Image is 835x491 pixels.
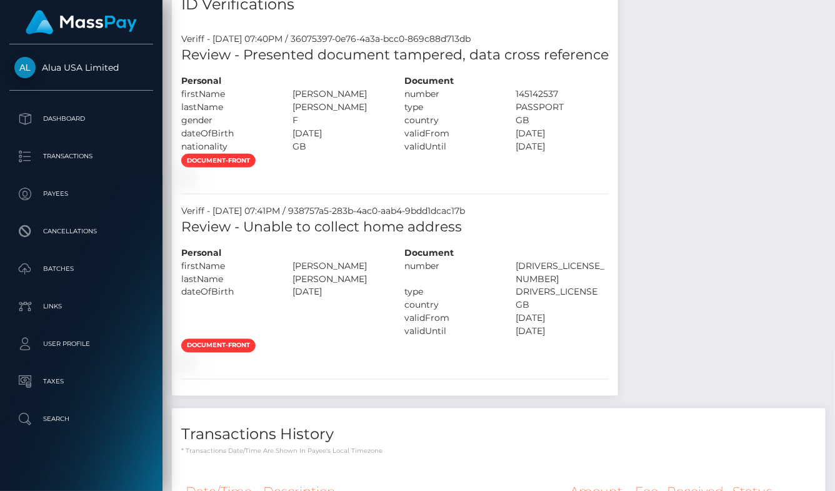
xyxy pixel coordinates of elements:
a: Taxes [9,366,153,397]
div: [PERSON_NAME] [284,273,396,286]
a: Search [9,403,153,435]
div: GB [284,140,396,153]
div: Veriff - [DATE] 07:41PM / 938757a5-283b-4ac0-aab4-9bdd1dcac17b [172,205,618,218]
p: Cancellations [14,222,148,241]
div: country [395,299,507,312]
p: User Profile [14,335,148,353]
strong: Personal [181,247,221,258]
div: DRIVERS_LICENSE [507,286,619,299]
a: Cancellations [9,216,153,247]
div: [DATE] [284,286,396,299]
div: number [395,88,507,101]
p: Links [14,297,148,316]
div: validFrom [395,127,507,140]
strong: Personal [181,75,221,86]
div: country [395,114,507,127]
div: dateOfBirth [172,286,284,299]
p: Transactions [14,147,148,166]
h5: Review - Unable to collect home address [181,218,609,237]
div: [DATE] [284,127,396,140]
div: [DATE] [507,325,619,338]
div: [PERSON_NAME] [284,88,396,101]
a: Dashboard [9,103,153,134]
div: number [395,260,507,286]
div: 145142537 [507,88,619,101]
div: validUntil [395,325,507,338]
div: firstName [172,88,284,101]
div: gender [172,114,284,127]
div: F [284,114,396,127]
div: GB [507,114,619,127]
h5: Review - Presented document tampered, data cross reference [181,46,609,65]
p: Taxes [14,372,148,391]
div: type [395,286,507,299]
span: document-front [181,339,256,353]
img: MassPay Logo [26,10,137,34]
div: lastName [172,273,284,286]
img: e2e3a0b8-8cde-4cb4-b4f1-d444b7474179 [181,358,191,368]
p: Payees [14,185,148,203]
div: dateOfBirth [172,127,284,140]
div: Veriff - [DATE] 07:40PM / 36075397-0e76-4a3a-bcc0-869c88d713db [172,33,618,46]
div: type [395,101,507,114]
div: [DRIVERS_LICENSE_NUMBER] [507,260,619,286]
img: Alua USA Limited [14,57,36,78]
div: [PERSON_NAME] [284,101,396,114]
div: [DATE] [507,312,619,325]
div: [DATE] [507,140,619,153]
div: PASSPORT [507,101,619,114]
a: Payees [9,178,153,210]
div: validUntil [395,140,507,153]
a: User Profile [9,328,153,360]
strong: Document [404,247,454,258]
h4: Transactions History [181,424,816,446]
strong: Document [404,75,454,86]
div: nationality [172,140,284,153]
img: 11a939d1-4715-46d0-aec3-91711217d8ed [181,173,191,183]
p: Batches [14,260,148,278]
div: lastName [172,101,284,114]
p: Dashboard [14,109,148,128]
div: [PERSON_NAME] [284,260,396,273]
div: GB [507,299,619,312]
a: Transactions [9,141,153,172]
a: Batches [9,253,153,285]
div: firstName [172,260,284,273]
p: Search [14,410,148,428]
a: Links [9,291,153,322]
span: document-front [181,154,256,168]
span: Alua USA Limited [9,62,153,73]
div: validFrom [395,312,507,325]
div: [DATE] [507,127,619,140]
p: * Transactions date/time are shown in payee's local timezone [181,447,816,456]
